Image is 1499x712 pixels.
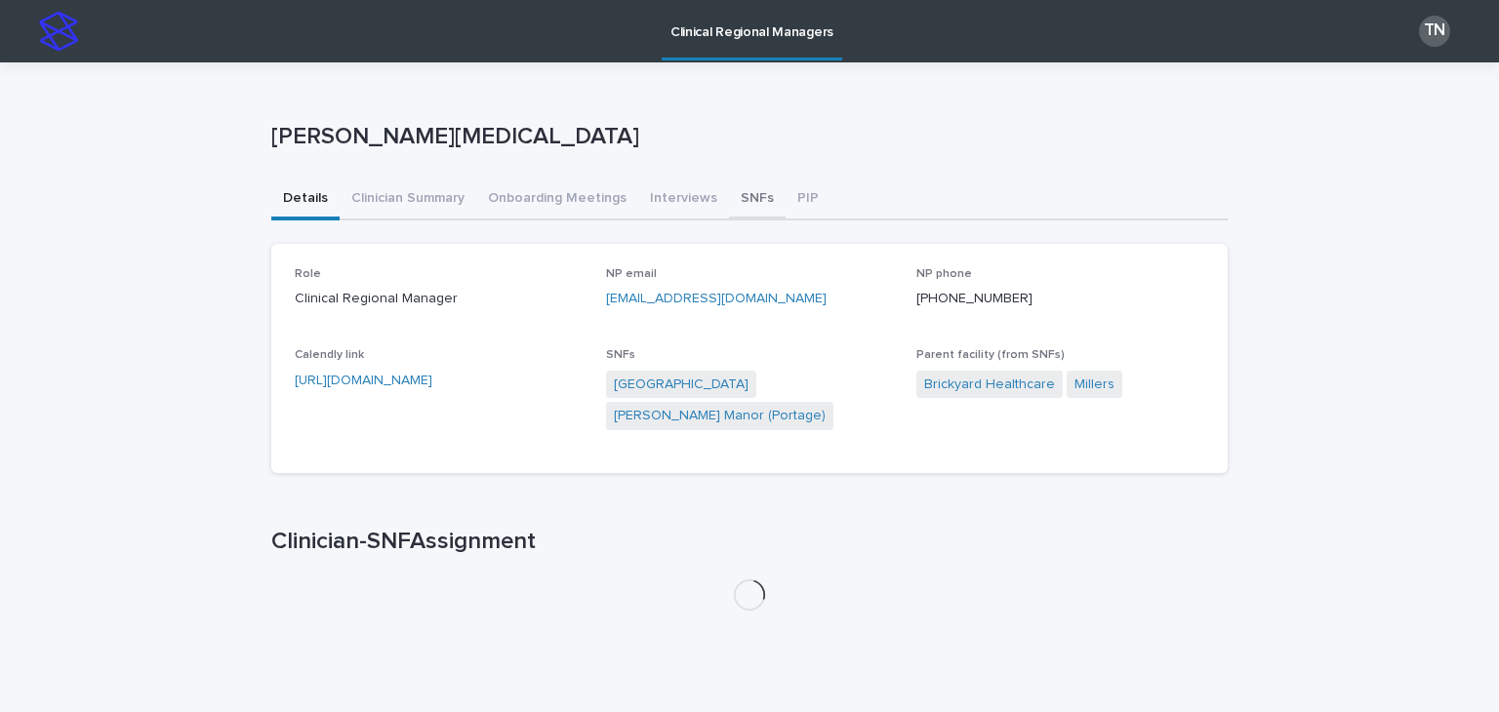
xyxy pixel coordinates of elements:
a: Brickyard Healthcare [924,375,1055,395]
button: PIP [786,179,831,220]
a: [PHONE_NUMBER] [916,292,1033,305]
button: Clinician Summary [340,179,476,220]
a: Millers [1074,375,1114,395]
span: Role [295,268,321,280]
h1: Clinician-SNFAssignment [271,528,1228,556]
button: Details [271,179,340,220]
span: NP email [606,268,657,280]
div: TN [1419,16,1450,47]
span: SNFs [606,349,635,361]
a: [PERSON_NAME] Manor (Portage) [614,406,826,426]
a: [GEOGRAPHIC_DATA] [614,375,749,395]
button: Onboarding Meetings [476,179,638,220]
span: NP phone [916,268,972,280]
p: Clinical Regional Manager [295,289,583,309]
button: Interviews [638,179,729,220]
p: [PERSON_NAME][MEDICAL_DATA] [271,123,1220,151]
span: Parent facility (from SNFs) [916,349,1065,361]
img: stacker-logo-s-only.png [39,12,78,51]
button: SNFs [729,179,786,220]
a: [EMAIL_ADDRESS][DOMAIN_NAME] [606,292,827,305]
span: Calendly link [295,349,364,361]
a: [URL][DOMAIN_NAME] [295,374,432,387]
